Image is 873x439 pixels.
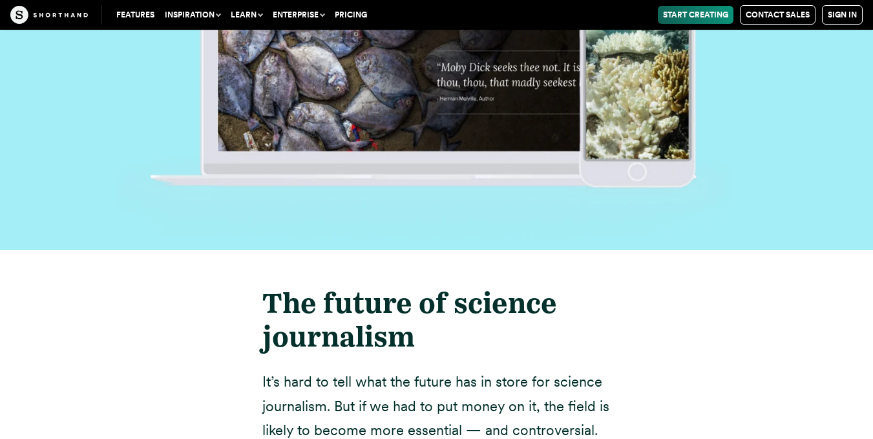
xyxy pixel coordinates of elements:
a: Start Creating [658,6,733,24]
img: The Craft [10,6,88,24]
a: Sign in [822,5,863,25]
strong: The future of science journalism [262,286,557,354]
a: Contact Sales [740,5,815,25]
a: Pricing [330,6,372,24]
button: Inspiration [160,6,226,24]
a: Features [111,6,160,24]
button: Enterprise [268,6,330,24]
button: Learn [226,6,268,24]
